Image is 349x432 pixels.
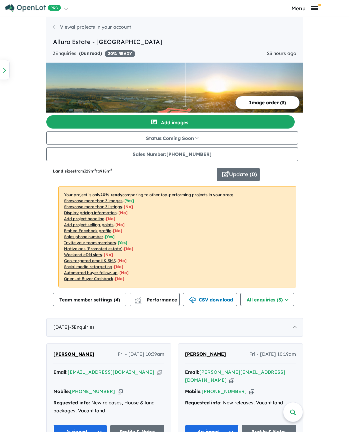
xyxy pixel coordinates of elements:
[64,222,114,227] u: Add project selling-points
[53,24,131,30] a: Viewallprojects in your account
[135,297,141,300] img: line-chart.svg
[100,192,122,197] b: 20 % ready
[185,369,285,383] a: [PERSON_NAME][EMAIL_ADDRESS][DOMAIN_NAME]
[185,388,202,394] strong: Mobile:
[124,204,133,209] span: [ No ]
[64,264,112,269] u: Social media retargeting
[53,388,70,394] strong: Mobile:
[136,297,177,303] span: Performance
[115,276,124,281] span: [No]
[115,297,118,303] span: 4
[263,5,347,11] button: Toggle navigation
[46,63,303,113] img: Allura Estate - Bundamba
[118,388,123,395] button: Copy
[217,168,260,181] button: Update (0)
[119,270,129,275] span: [No]
[267,50,296,58] div: 23 hours ago
[124,246,133,251] span: [No]
[53,399,164,415] div: New releases, House & land packages, Vacant land
[53,350,94,358] a: [PERSON_NAME]
[202,388,247,394] a: [PHONE_NUMBER]
[185,351,226,357] span: [PERSON_NAME]
[58,186,296,287] p: Your project is only comparing to other top-performing projects in your area: - - - - - - - - - -...
[53,168,212,175] p: from
[106,216,115,221] span: [ No ]
[114,264,123,269] span: [No]
[135,299,142,303] img: bar-chart.svg
[64,270,118,275] u: Automated buyer follow-up
[96,169,112,174] span: to
[105,234,115,239] span: [ Yes ]
[229,377,234,384] button: Copy
[124,198,134,203] span: [ Yes ]
[64,204,122,209] u: Showcase more than 3 listings
[110,168,112,172] sup: 2
[53,50,135,58] div: 3 Enquir ies
[81,50,84,56] span: 0
[240,293,294,306] button: All enquiries (3)
[5,4,61,12] img: Openlot PRO Logo White
[46,147,298,161] button: Sales Number:[PHONE_NUMBER]
[185,350,226,358] a: [PERSON_NAME]
[53,400,90,406] strong: Requested info:
[64,240,116,245] u: Invite your team members
[46,131,298,145] button: Status:Coming Soon
[64,216,104,221] u: Add project headline
[46,318,303,337] div: [DATE]
[183,293,237,306] button: CSV download
[185,399,296,407] div: New releases, Vacant land
[53,24,296,37] nav: breadcrumb
[113,228,122,233] span: [ No ]
[79,50,102,56] strong: ( unread)
[118,240,127,245] span: [ Yes ]
[64,252,102,257] u: Weekend eDM slots
[64,198,123,203] u: Showcase more than 3 images
[68,369,154,375] a: [EMAIL_ADDRESS][DOMAIN_NAME]
[104,252,113,257] span: [No]
[64,228,111,233] u: Embed Facebook profile
[118,350,164,358] span: Fri - [DATE] 10:39am
[64,258,116,263] u: Geo-targeted email & SMS
[64,234,103,239] u: Sales phone number
[64,246,122,251] u: Native ads (Promoted estate)
[118,210,128,215] span: [ No ]
[249,350,296,358] span: Fri - [DATE] 10:19am
[117,258,127,263] span: [No]
[53,169,75,174] b: Land sizes
[157,369,162,376] button: Copy
[64,276,113,281] u: OpenLot Buyer Cashback
[64,210,117,215] u: Display pricing information
[94,168,96,172] sup: 2
[185,400,222,406] strong: Requested info:
[46,115,295,129] button: Add images
[189,297,196,303] img: download icon
[84,169,96,174] u: 329 m
[185,369,199,375] strong: Email:
[53,369,68,375] strong: Email:
[100,169,112,174] u: 918 m
[53,351,94,357] span: [PERSON_NAME]
[115,222,125,227] span: [ No ]
[105,50,135,57] span: 20 % READY
[130,293,180,306] button: Performance
[235,96,300,109] button: Image order (3)
[70,388,115,394] a: [PHONE_NUMBER]
[69,324,95,330] span: - 3 Enquir ies
[53,293,126,306] button: Team member settings (4)
[249,388,254,395] button: Copy
[53,38,162,46] a: Allura Estate - [GEOGRAPHIC_DATA]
